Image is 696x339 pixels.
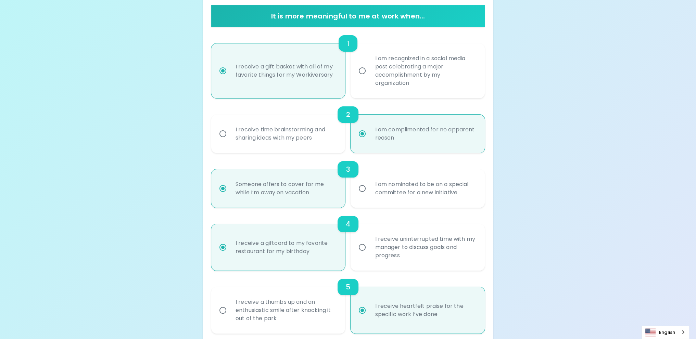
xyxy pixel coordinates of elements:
[642,326,689,339] div: Language
[369,117,481,150] div: I am complimented for no apparent reason
[369,46,481,95] div: I am recognized in a social media post celebrating a major accomplishment by my organization
[346,282,350,292] h6: 5
[346,109,350,120] h6: 2
[642,326,689,339] a: English
[230,172,342,205] div: Someone offers to cover for me while I’m away on vacation
[211,98,485,153] div: choice-group-check
[211,208,485,271] div: choice-group-check
[347,38,349,49] h6: 1
[211,271,485,334] div: choice-group-check
[211,153,485,208] div: choice-group-check
[369,294,481,327] div: I receive heartfelt praise for the specific work I’ve done
[230,54,342,87] div: I receive a gift basket with all of my favorite things for my Workiversary
[230,231,342,264] div: I receive a giftcard to my favorite restaurant for my birthday
[642,326,689,339] aside: Language selected: English
[346,219,350,230] h6: 4
[346,164,350,175] h6: 3
[230,290,342,331] div: I receive a thumbs up and an enthusiastic smile after knocking it out of the park
[369,172,481,205] div: I am nominated to be on a special committee for a new initiative
[211,27,485,98] div: choice-group-check
[230,117,342,150] div: I receive time brainstorming and sharing ideas with my peers
[214,11,482,22] h6: It is more meaningful to me at work when...
[369,227,481,268] div: I receive uninterrupted time with my manager to discuss goals and progress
